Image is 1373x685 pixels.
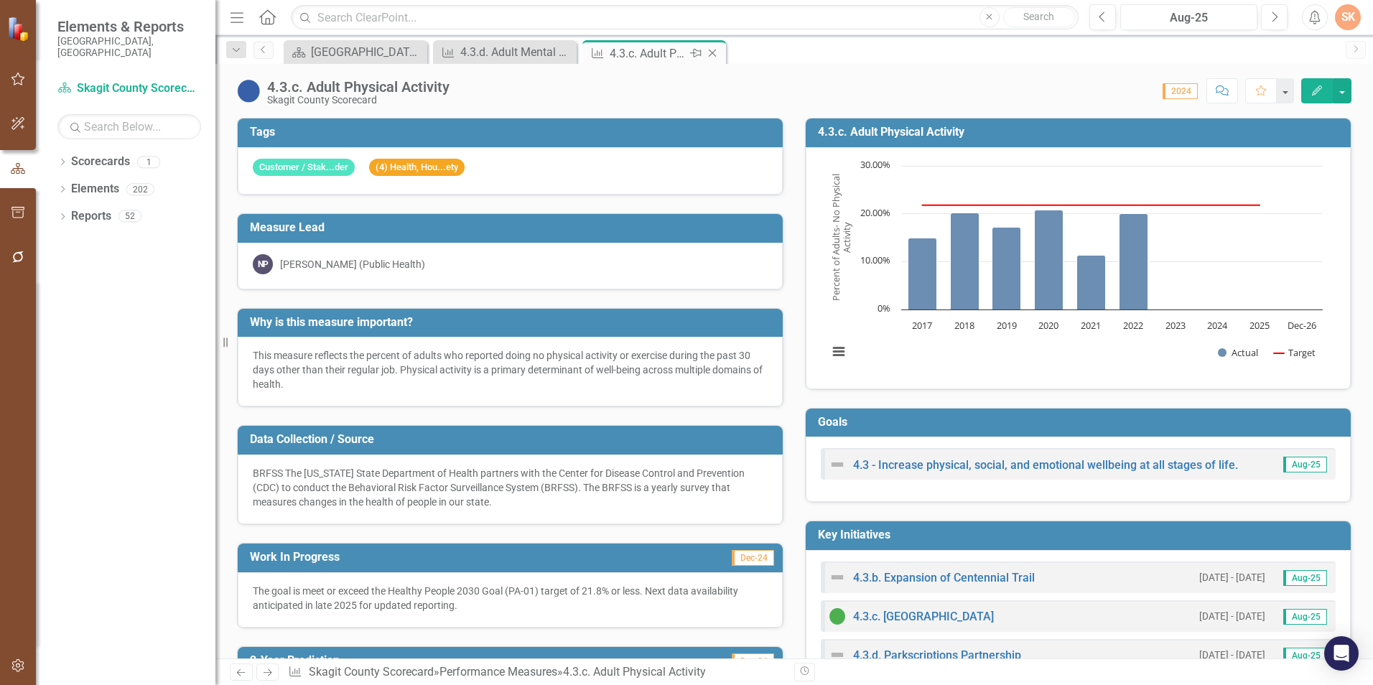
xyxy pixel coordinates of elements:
p: The goal is meet or exceed the Healthy People 2030 Goal (PA-01) target of 21.8% or less. Next dat... [253,584,768,612]
text: 0% [878,302,890,314]
span: Elements & Reports [57,18,201,35]
div: [GEOGRAPHIC_DATA] Page [311,43,424,61]
div: Aug-25 [1125,9,1252,27]
text: 2020 [1038,319,1058,332]
button: View chart menu, Chart [829,342,849,362]
img: No Information [237,80,260,103]
button: Show Actual [1218,346,1258,359]
span: Customer / Stak...der [253,159,355,177]
button: Show Target [1274,346,1316,359]
small: [DATE] - [DATE] [1199,610,1265,623]
text: 10.00% [860,253,890,266]
a: Reports [71,208,111,225]
text: 20.00% [860,206,890,219]
h3: Why is this measure important? [250,316,776,329]
span: Aug-25 [1283,648,1327,663]
span: (4) Health, Hou...ety [369,159,465,177]
path: 2021, 11.39. Actual. [1077,255,1106,309]
path: 2020, 20.71. Actual. [1035,210,1064,309]
img: Not Defined [829,569,846,586]
h3: 2-Year Prediction [250,654,603,667]
a: Skagit County Scorecard [57,80,201,97]
text: 2019 [997,319,1017,332]
img: Not Defined [829,456,846,473]
span: Aug-25 [1283,570,1327,586]
div: » » [288,664,783,681]
span: 2024 [1163,83,1198,99]
h3: Measure Lead [250,221,776,234]
text: 2024 [1207,319,1228,332]
span: Dec-24 [732,550,774,566]
div: [PERSON_NAME] (Public Health) [280,257,425,271]
div: Chart. Highcharts interactive chart. [821,159,1336,374]
input: Search Below... [57,114,201,139]
span: Aug-25 [1283,609,1327,625]
img: ClearPoint Strategy [7,16,32,41]
h3: Data Collection / Source [250,433,776,446]
a: 4.3.b. Expansion of Centennial Trail [853,571,1035,584]
text: 2021 [1081,319,1101,332]
text: 2025 [1249,319,1270,332]
text: 30.00% [860,158,890,171]
img: On Target [829,607,846,625]
div: 4.3.d. Adult Mental Health [460,43,573,61]
img: Not Defined [829,646,846,663]
div: Open Intercom Messenger [1324,636,1359,671]
span: Search [1023,11,1054,22]
path: 2017, 14.88. Actual. [908,238,937,309]
small: [GEOGRAPHIC_DATA], [GEOGRAPHIC_DATA] [57,35,201,59]
text: 2018 [954,319,974,332]
div: 4.3.c. Adult Physical Activity [563,665,706,679]
h3: Work In Progress [250,551,603,564]
a: 4.3 - Increase physical, social, and emotional wellbeing at all stages of life. [853,458,1238,472]
div: 202 [126,183,154,195]
a: Elements [71,181,119,197]
text: 2023 [1165,319,1186,332]
a: [GEOGRAPHIC_DATA] Page [287,43,424,61]
path: 2019, 17.14. Actual. [992,227,1021,309]
div: 4.3.c. Adult Physical Activity [610,45,686,62]
a: 4.3.c. [GEOGRAPHIC_DATA] [853,610,994,623]
a: Performance Measures [439,665,557,679]
p: BRFSS The [US_STATE] State Department of Health partners with the Center for Disease Control and ... [253,466,768,509]
div: 1 [137,156,160,168]
div: 4.3.c. Adult Physical Activity [267,79,450,95]
a: 4.3.d. Adult Mental Health [437,43,573,61]
a: Skagit County Scorecard [309,665,434,679]
text: 2022 [1123,319,1143,332]
h3: Goals [818,416,1344,429]
a: Scorecards [71,154,130,170]
h3: Tags [250,126,776,139]
button: SK [1335,4,1361,30]
path: 2018, 20.14. Actual. [951,213,979,309]
span: Dec-24 [732,653,774,669]
div: Skagit County Scorecard [267,95,450,106]
g: Target, series 2 of 2. Line with 10 data points. [920,202,1262,208]
button: Search [1003,7,1075,27]
text: 2017 [912,319,932,332]
path: 2022, 20.01. Actual. [1120,213,1148,309]
small: [DATE] - [DATE] [1199,648,1265,662]
text: Dec-26 [1288,319,1316,332]
div: NP [253,254,273,274]
button: Aug-25 [1120,4,1257,30]
h3: Key Initiatives [818,528,1344,541]
text: Percent of Adults- No Physical Activity [829,174,853,301]
a: 4.3.d. Parkscriptions Partnership [853,648,1021,662]
div: 52 [118,210,141,223]
h3: 4.3.c. Adult Physical Activity [818,126,1344,139]
small: [DATE] - [DATE] [1199,571,1265,584]
input: Search ClearPoint... [291,5,1079,30]
svg: Interactive chart [821,159,1330,374]
p: This measure reflects the percent of adults who reported doing no physical activity or exercise d... [253,348,768,391]
span: Aug-25 [1283,457,1327,472]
